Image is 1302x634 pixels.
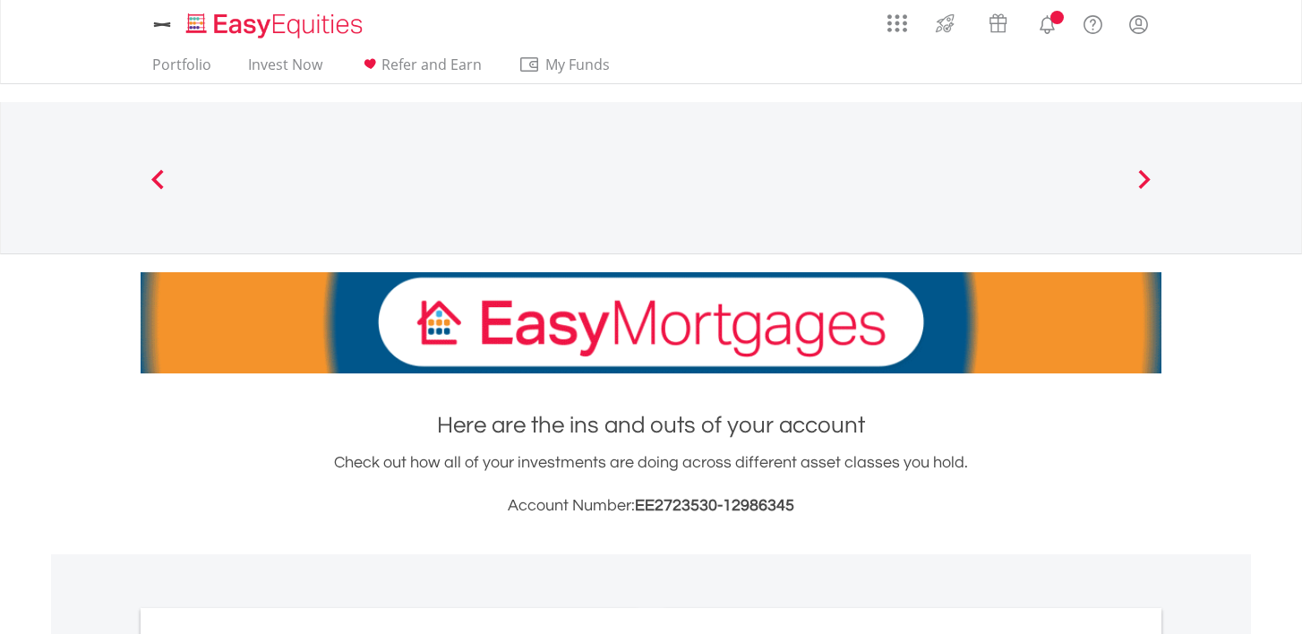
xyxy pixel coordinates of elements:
a: Invest Now [241,56,330,83]
a: Vouchers [972,4,1024,38]
span: EE2723530-12986345 [635,497,794,514]
div: Check out how all of your investments are doing across different asset classes you hold. [141,450,1161,518]
img: grid-menu-icon.svg [887,13,907,33]
img: thrive-v2.svg [930,9,960,38]
img: vouchers-v2.svg [983,9,1013,38]
a: Refer and Earn [352,56,489,83]
img: EasyEquities_Logo.png [183,11,370,40]
a: Notifications [1024,4,1070,40]
h1: Here are the ins and outs of your account [141,409,1161,441]
a: FAQ's and Support [1070,4,1116,40]
h3: Account Number: [141,493,1161,518]
span: My Funds [518,53,636,76]
a: My Profile [1116,4,1161,44]
span: Refer and Earn [381,55,482,74]
img: EasyMortage Promotion Banner [141,272,1161,373]
a: Home page [179,4,370,40]
a: AppsGrid [876,4,919,33]
a: Portfolio [145,56,218,83]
